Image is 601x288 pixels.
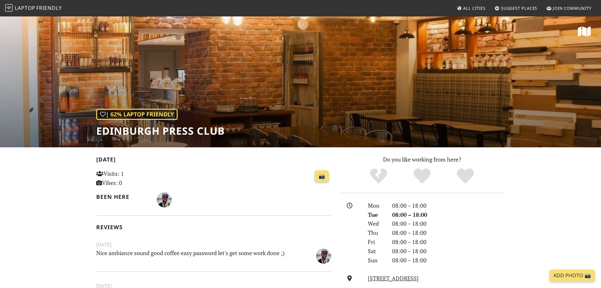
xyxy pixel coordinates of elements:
div: Mon [364,201,388,210]
p: Nice ambiance sound good coffee easy password let's get some work done ;) [92,248,295,263]
a: 📸 [315,170,329,182]
a: LaptopFriendly LaptopFriendly [5,3,62,14]
div: | 62% Laptop Friendly [96,109,178,120]
div: 08:00 – 18:00 [388,256,509,265]
div: Sun [364,256,388,265]
div: 08:00 – 18:00 [388,247,509,256]
div: Definitely! [444,168,487,185]
div: 08:00 – 18:00 [388,210,509,219]
span: Carlos Monteiro [157,195,172,203]
small: [DATE] [92,241,335,248]
h2: [DATE] [96,156,332,165]
a: Join Community [544,3,594,14]
img: 1065-carlos.jpg [316,248,331,264]
span: Carlos Monteiro [316,251,331,259]
p: Visits: 1 Vibes: 0 [96,169,170,187]
div: Sat [364,247,388,256]
img: LaptopFriendly [5,4,13,12]
a: All Cities [454,3,488,14]
h1: Edinburgh Press Club [96,125,225,137]
span: Suggest Places [501,5,538,11]
img: 1065-carlos.jpg [157,192,172,207]
div: 08:00 – 18:00 [388,201,509,210]
span: Join Community [553,5,592,11]
div: Wed [364,219,388,228]
h2: Reviews [96,224,332,230]
div: 08:00 – 18:00 [388,228,509,237]
h2: Been here [96,193,150,200]
p: Do you like working from here? [339,155,505,164]
div: Fri [364,237,388,247]
a: Suggest Places [492,3,540,14]
div: Thu [364,228,388,237]
span: Friendly [36,4,62,11]
div: 08:00 – 18:00 [388,237,509,247]
a: Add Photo 📸 [550,270,595,282]
div: No [357,168,400,185]
div: Tue [364,210,388,219]
span: All Cities [463,5,486,11]
div: 08:00 – 18:00 [388,219,509,228]
a: [STREET_ADDRESS] [368,274,419,282]
div: Yes [400,168,444,185]
span: Laptop [15,4,35,11]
